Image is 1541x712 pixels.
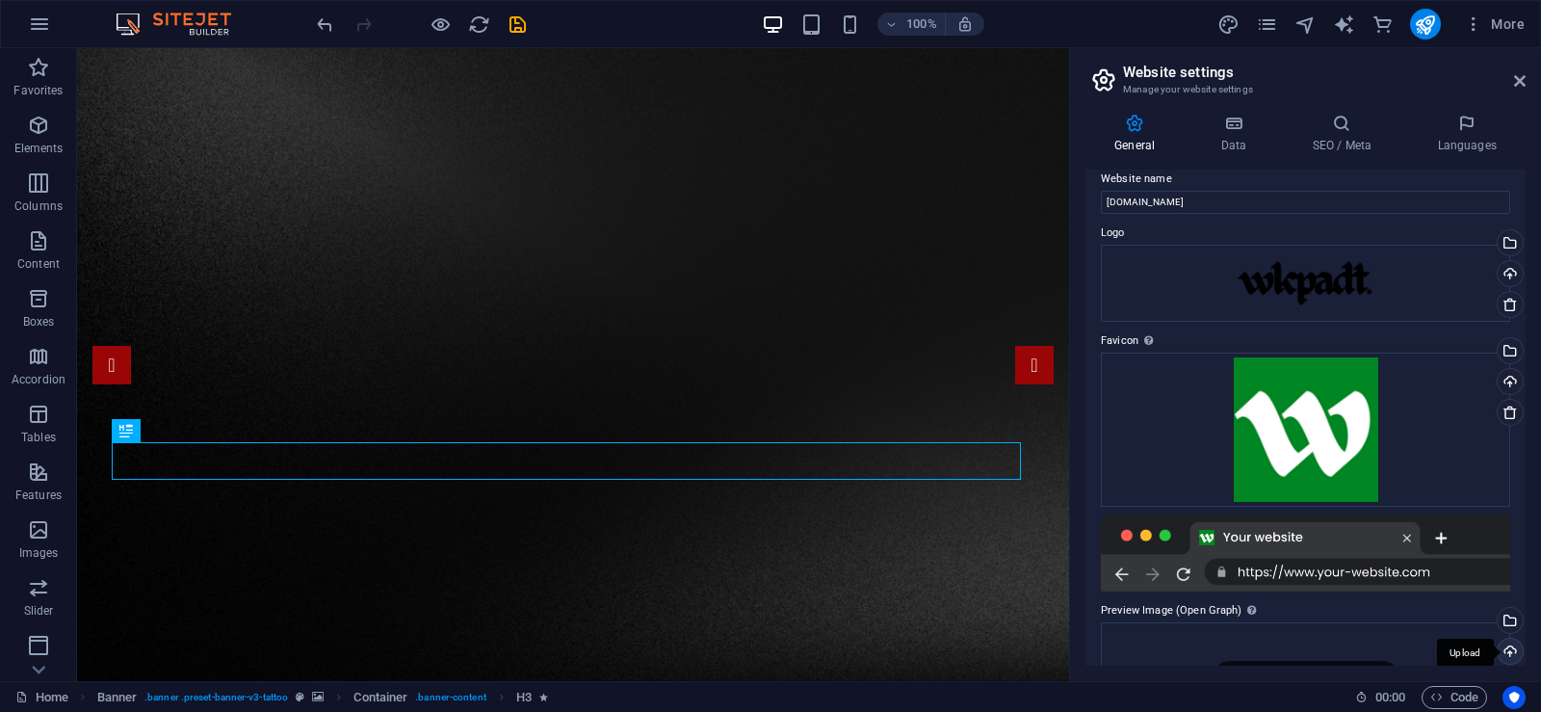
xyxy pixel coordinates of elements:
[21,430,56,445] p: Tables
[312,692,324,702] i: This element contains a background
[1101,222,1510,245] label: Logo
[14,198,63,214] p: Columns
[12,372,65,387] p: Accordion
[1294,13,1318,36] button: navigator
[24,603,54,619] p: Slider
[97,686,549,709] nav: breadcrumb
[1101,245,1510,322] div: wkpadt.comx-x_IejrqyFEvnRnWvCUvQ5g.png
[314,13,336,36] i: Undo: Change favicon (Ctrl+Z)
[1497,638,1524,665] a: Upload
[956,15,974,33] i: On resize automatically adjust zoom level to fit chosen device.
[1191,114,1283,154] h4: Data
[429,13,452,36] button: Click here to leave preview mode and continue editing
[1256,13,1279,36] button: pages
[97,686,138,709] span: Click to select. Double-click to edit
[19,545,59,561] p: Images
[1408,114,1526,154] h4: Languages
[1256,13,1278,36] i: Pages (Ctrl+Alt+S)
[15,686,68,709] a: Click to cancel selection. Double-click to open Pages
[1333,13,1356,36] button: text_generator
[1502,686,1526,709] button: Usercentrics
[1085,114,1191,154] h4: General
[506,13,529,36] button: save
[313,13,336,36] button: undo
[516,686,532,709] span: Click to select. Double-click to edit
[14,141,64,156] p: Elements
[15,488,62,503] p: Features
[1333,13,1355,36] i: AI Writer
[13,83,63,98] p: Favorites
[507,13,529,36] i: Save (Ctrl+S)
[1414,13,1436,36] i: Publish
[1101,353,1510,507] div: wakeupnewlogo-oQaN8BsQ_ahEtONO8lnHDA-wz2vRLVwt_f-4QCilqOe_Q.png
[415,686,485,709] span: . banner-content
[17,256,60,272] p: Content
[1410,9,1441,40] button: publish
[1456,9,1532,40] button: More
[1101,599,1510,622] label: Preview Image (Open Graph)
[1101,191,1510,214] input: Name...
[1217,13,1241,36] button: design
[1371,13,1395,36] button: commerce
[353,686,407,709] span: Click to select. Double-click to edit
[1430,686,1478,709] span: Code
[468,13,490,36] i: Reload page
[111,13,255,36] img: Editor Logo
[1217,13,1240,36] i: Design (Ctrl+Alt+Y)
[296,692,304,702] i: This element is a customizable preset
[23,314,55,330] p: Boxes
[877,13,946,36] button: 100%
[1123,81,1487,98] h3: Manage your website settings
[1422,686,1487,709] button: Code
[1101,330,1510,353] label: Favicon
[1283,114,1408,154] h4: SEO / Meta
[539,692,548,702] i: Element contains an animation
[467,13,490,36] button: reload
[906,13,937,36] h6: 100%
[1389,690,1392,704] span: :
[1101,168,1510,191] label: Website name
[1371,13,1394,36] i: Commerce
[1355,686,1406,709] h6: Session time
[1294,13,1317,36] i: Navigator
[144,686,288,709] span: . banner .preset-banner-v3-tattoo
[1375,686,1405,709] span: 00 00
[1123,64,1526,81] h2: Website settings
[1464,14,1525,34] span: More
